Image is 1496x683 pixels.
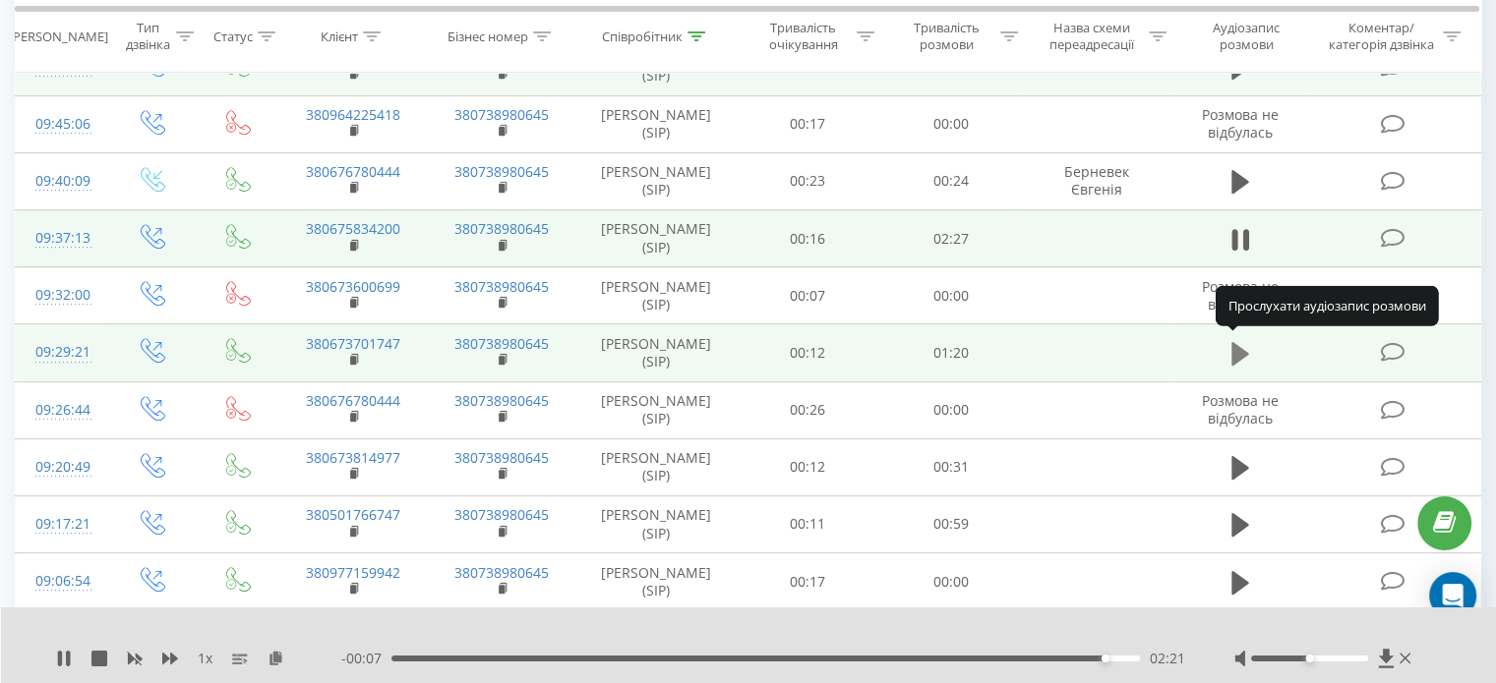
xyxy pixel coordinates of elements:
[35,448,88,486] div: 09:20:49
[576,438,737,495] td: [PERSON_NAME] (SIP)
[454,162,549,181] a: 380738980645
[879,495,1022,552] td: 00:59
[454,391,549,410] a: 380738980645
[576,324,737,381] td: [PERSON_NAME] (SIP)
[576,267,737,324] td: [PERSON_NAME] (SIP)
[737,553,879,610] td: 00:17
[306,448,400,467] a: 380673814977
[454,563,549,582] a: 380738980645
[124,21,170,54] div: Тип дзвінка
[576,152,737,209] td: [PERSON_NAME] (SIP)
[737,381,879,438] td: 00:26
[306,219,400,238] a: 380675834200
[454,277,549,296] a: 380738980645
[448,28,528,45] div: Бізнес номер
[1202,391,1279,427] span: Розмова не відбулась
[879,324,1022,381] td: 01:20
[454,219,549,238] a: 380738980645
[737,324,879,381] td: 00:12
[576,210,737,267] td: [PERSON_NAME] (SIP)
[306,391,400,410] a: 380676780444
[1189,21,1304,54] div: Аудіозапис розмови
[1323,21,1438,54] div: Коментар/категорія дзвінка
[1202,105,1279,142] span: Розмова не відбулась
[576,553,737,610] td: [PERSON_NAME] (SIP)
[35,162,88,200] div: 09:40:09
[879,95,1022,152] td: 00:00
[35,105,88,143] div: 09:45:06
[1216,286,1439,325] div: Прослухати аудіозапис розмови
[602,28,683,45] div: Співробітник
[879,438,1022,495] td: 00:31
[35,276,88,314] div: 09:32:00
[737,438,879,495] td: 00:12
[454,505,549,524] a: 380738980645
[341,649,391,668] span: - 00:07
[737,95,879,152] td: 00:17
[9,28,108,45] div: [PERSON_NAME]
[576,95,737,152] td: [PERSON_NAME] (SIP)
[737,267,879,324] td: 00:07
[35,333,88,371] div: 09:29:21
[454,448,549,467] a: 380738980645
[306,334,400,353] a: 380673701747
[737,210,879,267] td: 00:16
[1150,649,1185,668] span: 02:21
[35,505,88,543] div: 09:17:21
[897,21,995,54] div: Тривалість розмови
[1305,655,1313,662] div: Accessibility label
[306,505,400,524] a: 380501766747
[1041,21,1144,54] div: Назва схеми переадресації
[576,495,737,552] td: [PERSON_NAME] (SIP)
[306,105,400,124] a: 380964225418
[213,28,253,45] div: Статус
[879,553,1022,610] td: 00:00
[35,219,88,257] div: 09:37:13
[754,21,853,54] div: Тривалість очікування
[1202,277,1279,313] span: Розмова не відбулась
[879,210,1022,267] td: 02:27
[454,334,549,353] a: 380738980645
[454,105,549,124] a: 380738980645
[306,563,400,582] a: 380977159942
[879,381,1022,438] td: 00:00
[737,152,879,209] td: 00:23
[879,152,1022,209] td: 00:24
[306,277,400,296] a: 380673600699
[306,162,400,181] a: 380676780444
[198,649,212,668] span: 1 x
[1429,572,1476,619] div: Open Intercom Messenger
[35,562,88,600] div: 09:06:54
[1102,655,1109,662] div: Accessibility label
[1022,152,1170,209] td: Берневек Євгенія
[576,381,737,438] td: [PERSON_NAME] (SIP)
[879,267,1022,324] td: 00:00
[737,495,879,552] td: 00:11
[35,391,88,429] div: 09:26:44
[321,28,358,45] div: Клієнт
